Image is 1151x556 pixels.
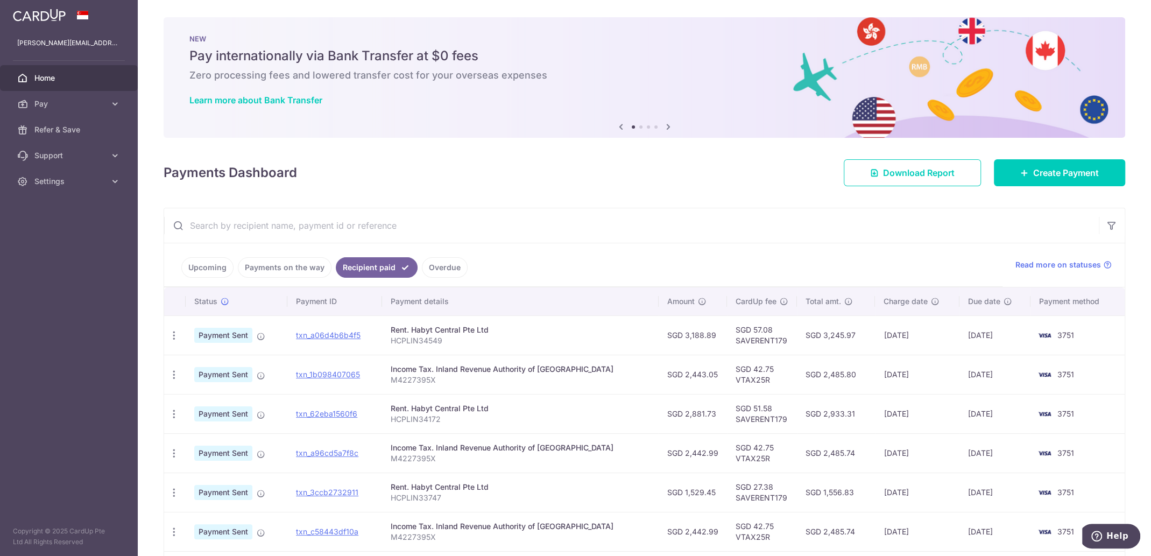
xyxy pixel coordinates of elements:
th: Payment details [382,287,659,315]
td: SGD 3,245.97 [797,315,875,355]
td: SGD 27.38 SAVERENT179 [727,473,797,512]
iframe: Opens a widget where you can find more information [1082,524,1140,551]
div: Income Tax. Inland Revenue Authority of [GEOGRAPHIC_DATA] [391,364,650,375]
td: SGD 57.08 SAVERENT179 [727,315,797,355]
span: 3751 [1057,370,1074,379]
td: [DATE] [875,394,959,433]
a: Overdue [422,257,468,278]
a: txn_c58443df10a [296,527,358,536]
a: Read more on statuses [1015,259,1112,270]
span: Payment Sent [194,328,252,343]
span: Charge date [884,296,928,307]
td: SGD 2,442.99 [659,433,727,473]
td: SGD 2,485.74 [797,433,875,473]
td: SGD 51.58 SAVERENT179 [727,394,797,433]
img: Bank Card [1034,486,1055,499]
span: Payment Sent [194,524,252,539]
span: Payment Sent [194,367,252,382]
img: Bank Card [1034,329,1055,342]
td: SGD 2,933.31 [797,394,875,433]
span: Amount [667,296,695,307]
p: HCPLIN34549 [391,335,650,346]
div: Income Tax. Inland Revenue Authority of [GEOGRAPHIC_DATA] [391,521,650,532]
a: Learn more about Bank Transfer [189,95,322,105]
span: Home [34,73,105,83]
span: CardUp fee [736,296,776,307]
p: HCPLIN34172 [391,414,650,425]
span: Download Report [883,166,955,179]
td: [DATE] [959,355,1030,394]
a: txn_a06d4b6b4f5 [296,330,361,340]
p: M4227395X [391,375,650,385]
a: txn_a96cd5a7f8c [296,448,358,458]
span: 3751 [1057,527,1074,536]
span: 3751 [1057,448,1074,458]
td: SGD 42.75 VTAX25R [727,355,797,394]
a: txn_3ccb2732911 [296,488,358,497]
img: Bank transfer banner [164,17,1125,138]
th: Payment ID [287,287,382,315]
td: SGD 2,485.74 [797,512,875,551]
td: [DATE] [959,394,1030,433]
a: Payments on the way [238,257,331,278]
td: SGD 2,443.05 [659,355,727,394]
span: Status [194,296,217,307]
span: Refer & Save [34,124,105,135]
span: Settings [34,176,105,187]
td: SGD 1,529.45 [659,473,727,512]
p: M4227395X [391,532,650,543]
p: [PERSON_NAME][EMAIL_ADDRESS][PERSON_NAME][DOMAIN_NAME] [17,38,121,48]
td: [DATE] [959,315,1030,355]
span: Payment Sent [194,485,252,500]
td: [DATE] [959,433,1030,473]
td: [DATE] [959,473,1030,512]
div: Rent. Habyt Central Pte Ltd [391,482,650,492]
a: Create Payment [994,159,1125,186]
span: 3751 [1057,409,1074,418]
td: [DATE] [875,355,959,394]
img: Bank Card [1034,407,1055,420]
td: [DATE] [959,512,1030,551]
img: Bank Card [1034,368,1055,381]
th: Payment method [1030,287,1125,315]
img: CardUp [13,9,66,22]
a: Download Report [844,159,981,186]
td: SGD 3,188.89 [659,315,727,355]
img: Bank Card [1034,525,1055,538]
td: [DATE] [875,473,959,512]
span: Due date [968,296,1000,307]
a: txn_62eba1560f6 [296,409,357,418]
div: Rent. Habyt Central Pte Ltd [391,325,650,335]
span: Create Payment [1033,166,1099,179]
div: Rent. Habyt Central Pte Ltd [391,403,650,414]
td: SGD 2,881.73 [659,394,727,433]
span: Support [34,150,105,161]
h4: Payments Dashboard [164,163,297,182]
a: Upcoming [181,257,234,278]
span: Payment Sent [194,446,252,461]
td: [DATE] [875,512,959,551]
img: Bank Card [1034,447,1055,460]
p: HCPLIN33747 [391,492,650,503]
td: SGD 42.75 VTAX25R [727,433,797,473]
input: Search by recipient name, payment id or reference [164,208,1099,243]
span: Read more on statuses [1015,259,1101,270]
span: 3751 [1057,330,1074,340]
span: Pay [34,98,105,109]
p: NEW [189,34,1099,43]
h5: Pay internationally via Bank Transfer at $0 fees [189,47,1099,65]
a: txn_1b098407065 [296,370,360,379]
td: SGD 2,485.80 [797,355,875,394]
a: Recipient paid [336,257,418,278]
span: Total amt. [806,296,841,307]
p: M4227395X [391,453,650,464]
td: [DATE] [875,433,959,473]
td: SGD 2,442.99 [659,512,727,551]
td: SGD 42.75 VTAX25R [727,512,797,551]
span: Payment Sent [194,406,252,421]
div: Income Tax. Inland Revenue Authority of [GEOGRAPHIC_DATA] [391,442,650,453]
td: [DATE] [875,315,959,355]
td: SGD 1,556.83 [797,473,875,512]
span: 3751 [1057,488,1074,497]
